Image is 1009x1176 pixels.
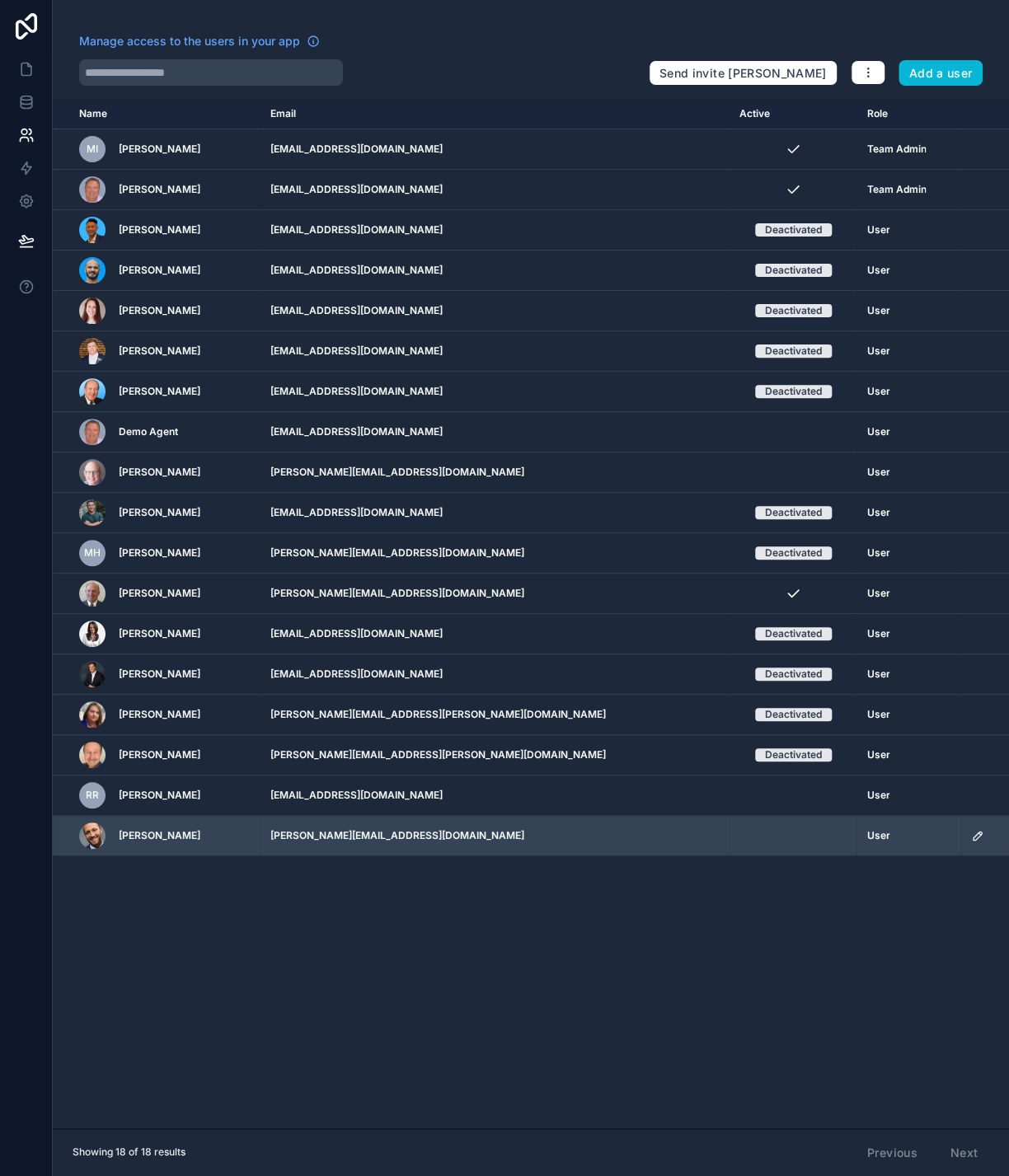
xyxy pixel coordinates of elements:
[260,533,730,574] td: [PERSON_NAME][EMAIL_ADDRESS][DOMAIN_NAME]
[866,466,889,479] span: User
[119,344,200,358] span: [PERSON_NAME]
[119,829,200,842] span: [PERSON_NAME]
[856,99,961,129] th: Role
[260,775,730,816] td: [EMAIL_ADDRESS][DOMAIN_NAME]
[119,425,178,438] span: Demo Agent
[119,304,200,317] span: [PERSON_NAME]
[866,829,889,842] span: User
[866,748,889,761] span: User
[765,385,822,398] div: Deactivated
[119,546,200,560] span: [PERSON_NAME]
[866,789,889,802] span: User
[119,264,200,277] span: [PERSON_NAME]
[260,614,730,654] td: [EMAIL_ADDRESS][DOMAIN_NAME]
[79,33,300,49] span: Manage access to the users in your app
[119,748,200,761] span: [PERSON_NAME]
[899,60,983,87] button: Add a user
[730,99,856,129] th: Active
[86,789,99,802] span: RR
[260,331,730,372] td: [EMAIL_ADDRESS][DOMAIN_NAME]
[260,129,730,170] td: [EMAIL_ADDRESS][DOMAIN_NAME]
[866,668,889,681] span: User
[260,574,730,614] td: [PERSON_NAME][EMAIL_ADDRESS][DOMAIN_NAME]
[260,452,730,493] td: [PERSON_NAME][EMAIL_ADDRESS][DOMAIN_NAME]
[260,291,730,331] td: [EMAIL_ADDRESS][DOMAIN_NAME]
[866,385,889,398] span: User
[260,412,730,452] td: [EMAIL_ADDRESS][DOMAIN_NAME]
[53,99,1009,1128] div: scrollable content
[119,385,200,398] span: [PERSON_NAME]
[260,170,730,210] td: [EMAIL_ADDRESS][DOMAIN_NAME]
[765,546,822,560] div: Deactivated
[866,304,889,317] span: User
[765,708,822,721] div: Deactivated
[866,223,889,237] span: User
[260,372,730,412] td: [EMAIL_ADDRESS][DOMAIN_NAME]
[119,506,200,519] span: [PERSON_NAME]
[260,695,730,735] td: [PERSON_NAME][EMAIL_ADDRESS][PERSON_NAME][DOMAIN_NAME]
[119,223,200,237] span: [PERSON_NAME]
[765,627,822,640] div: Deactivated
[119,668,200,681] span: [PERSON_NAME]
[260,251,730,291] td: [EMAIL_ADDRESS][DOMAIN_NAME]
[73,1146,185,1159] span: Showing 18 of 18 results
[79,33,320,49] a: Manage access to the users in your app
[119,587,200,600] span: [PERSON_NAME]
[765,223,822,237] div: Deactivated
[260,816,730,856] td: [PERSON_NAME][EMAIL_ADDRESS][DOMAIN_NAME]
[765,264,822,277] div: Deactivated
[866,183,926,196] span: Team Admin
[765,344,822,358] div: Deactivated
[260,654,730,695] td: [EMAIL_ADDRESS][DOMAIN_NAME]
[84,546,101,560] span: MH
[649,60,838,87] button: Send invite [PERSON_NAME]
[119,708,200,721] span: [PERSON_NAME]
[87,143,98,156] span: MI
[765,668,822,681] div: Deactivated
[260,735,730,775] td: [PERSON_NAME][EMAIL_ADDRESS][PERSON_NAME][DOMAIN_NAME]
[765,748,822,761] div: Deactivated
[866,506,889,519] span: User
[866,627,889,640] span: User
[765,506,822,519] div: Deactivated
[119,183,200,196] span: [PERSON_NAME]
[866,708,889,721] span: User
[53,99,260,129] th: Name
[260,99,730,129] th: Email
[119,789,200,802] span: [PERSON_NAME]
[260,493,730,533] td: [EMAIL_ADDRESS][DOMAIN_NAME]
[119,466,200,479] span: [PERSON_NAME]
[866,143,926,156] span: Team Admin
[119,627,200,640] span: [PERSON_NAME]
[119,143,200,156] span: [PERSON_NAME]
[866,587,889,600] span: User
[765,304,822,317] div: Deactivated
[260,210,730,251] td: [EMAIL_ADDRESS][DOMAIN_NAME]
[866,425,889,438] span: User
[866,264,889,277] span: User
[866,546,889,560] span: User
[866,344,889,358] span: User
